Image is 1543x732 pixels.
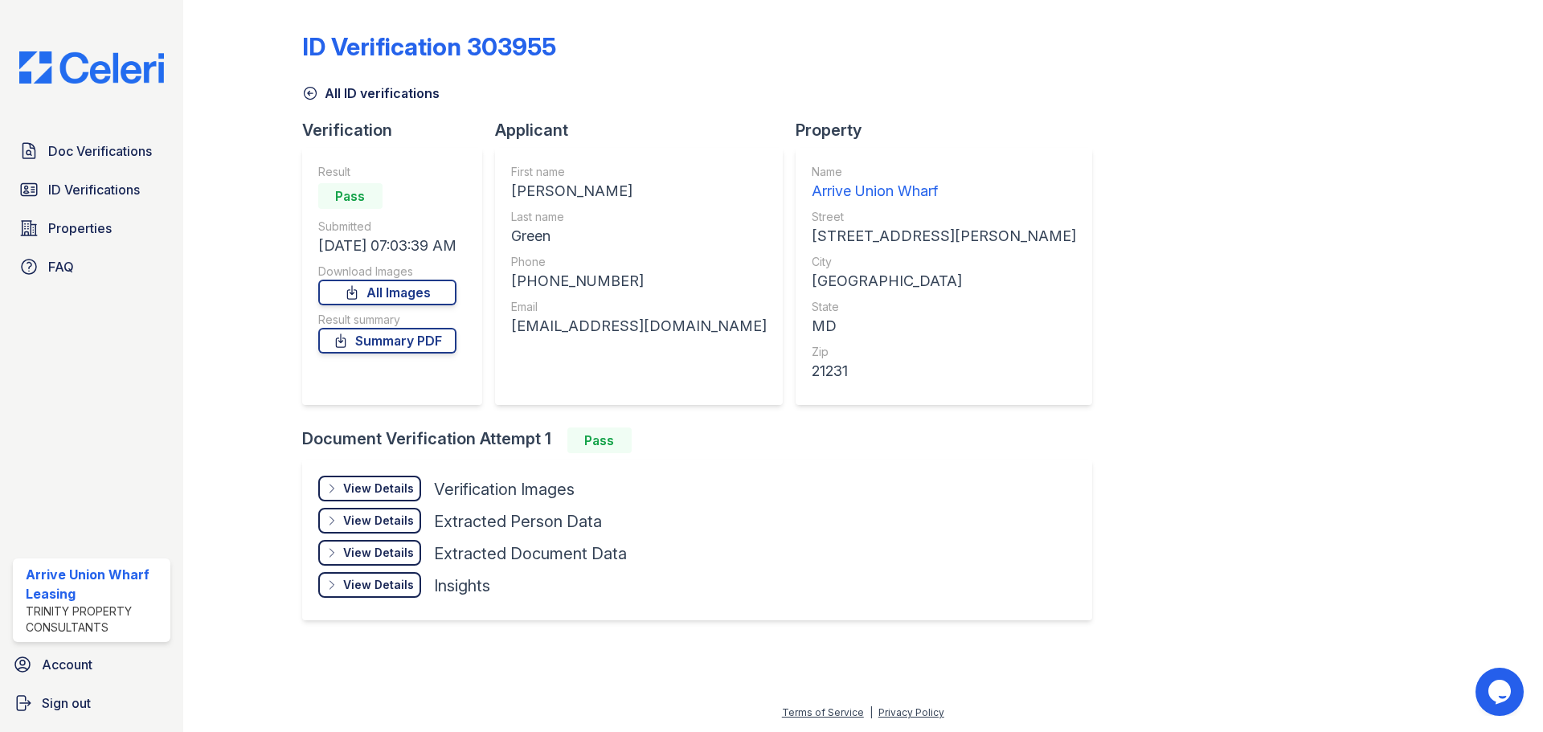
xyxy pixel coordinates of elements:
div: Result summary [318,312,456,328]
div: Document Verification Attempt 1 [302,427,1105,453]
a: Properties [13,212,170,244]
div: Street [812,209,1076,225]
div: Arrive Union Wharf [812,180,1076,202]
span: Doc Verifications [48,141,152,161]
div: | [870,706,873,718]
div: Pass [567,427,632,453]
div: [PHONE_NUMBER] [511,270,767,292]
div: Phone [511,254,767,270]
div: Verification [302,119,495,141]
div: Green [511,225,767,247]
a: All ID verifications [302,84,440,103]
div: Pass [318,183,383,209]
a: ID Verifications [13,174,170,206]
a: Summary PDF [318,328,456,354]
a: Account [6,648,177,681]
div: Submitted [318,219,456,235]
div: Email [511,299,767,315]
div: 21231 [812,360,1076,382]
span: Properties [48,219,112,238]
a: Sign out [6,687,177,719]
div: View Details [343,577,414,593]
div: City [812,254,1076,270]
div: [GEOGRAPHIC_DATA] [812,270,1076,292]
div: Insights [434,575,490,597]
div: View Details [343,545,414,561]
span: Account [42,655,92,674]
img: CE_Logo_Blue-a8612792a0a2168367f1c8372b55b34899dd931a85d93a1a3d3e32e68fde9ad4.png [6,51,177,84]
div: State [812,299,1076,315]
div: [STREET_ADDRESS][PERSON_NAME] [812,225,1076,247]
div: First name [511,164,767,180]
span: FAQ [48,257,74,276]
div: Result [318,164,456,180]
a: All Images [318,280,456,305]
div: Extracted Document Data [434,542,627,565]
a: Doc Verifications [13,135,170,167]
span: ID Verifications [48,180,140,199]
div: Download Images [318,264,456,280]
div: MD [812,315,1076,337]
span: Sign out [42,693,91,713]
div: Trinity Property Consultants [26,603,164,636]
div: [DATE] 07:03:39 AM [318,235,456,257]
div: Applicant [495,119,796,141]
div: ID Verification 303955 [302,32,556,61]
div: View Details [343,481,414,497]
a: Terms of Service [782,706,864,718]
iframe: chat widget [1475,668,1527,716]
div: [EMAIL_ADDRESS][DOMAIN_NAME] [511,315,767,337]
div: Last name [511,209,767,225]
div: Property [796,119,1105,141]
a: FAQ [13,251,170,283]
div: View Details [343,513,414,529]
div: Arrive Union Wharf Leasing [26,565,164,603]
div: [PERSON_NAME] [511,180,767,202]
div: Verification Images [434,478,575,501]
div: Zip [812,344,1076,360]
div: Extracted Person Data [434,510,602,533]
a: Name Arrive Union Wharf [812,164,1076,202]
a: Privacy Policy [878,706,944,718]
div: Name [812,164,1076,180]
